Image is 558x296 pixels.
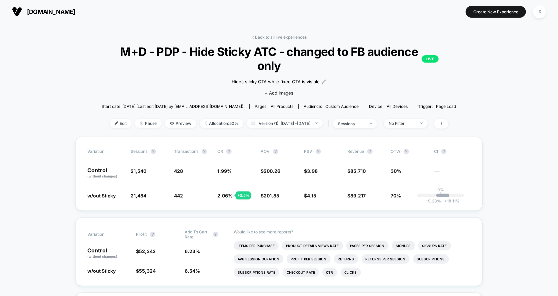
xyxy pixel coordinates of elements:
span: 442 [174,193,183,198]
img: end [140,122,143,125]
span: CI [434,149,471,154]
span: 18.11 % [441,198,460,203]
a: < Back to all live experiences [251,35,307,40]
button: ? [213,232,218,237]
span: 52,342 [139,248,156,254]
span: Variation [87,229,124,239]
span: Custom Audience [326,104,359,109]
span: 201.85 [264,193,279,198]
li: Items Per Purchase [234,241,279,250]
span: $ [261,168,280,174]
div: No Filter [389,121,415,126]
button: ? [226,149,232,154]
li: Subscriptions Rate [234,268,279,277]
li: Returns [334,254,358,264]
li: Checkout Rate [283,268,319,277]
img: rebalance [205,122,207,125]
p: 0% [437,187,444,192]
button: ? [367,149,373,154]
span: PSV [304,149,312,154]
span: 6.23 % [185,248,200,254]
span: 21,484 [131,193,146,198]
div: IR [533,5,546,18]
div: Pages: [255,104,293,109]
img: end [420,123,423,124]
span: (without changes) [87,254,117,258]
p: Would like to see more reports? [234,229,471,234]
span: 2.06 % [217,193,233,198]
span: Preview [165,119,196,128]
span: 85,710 [350,168,366,174]
img: calendar [252,122,255,125]
span: 4.15 [307,193,316,198]
span: Sessions [131,149,147,154]
span: + Add Images [265,90,293,96]
span: 21,540 [131,168,146,174]
button: [DOMAIN_NAME] [10,6,77,17]
span: [DOMAIN_NAME] [27,8,75,15]
span: 428 [174,168,183,174]
span: AOV [261,149,270,154]
span: Transactions [174,149,198,154]
span: (without changes) [87,174,117,178]
button: ? [316,149,321,154]
button: ? [202,149,207,154]
button: ? [404,149,409,154]
img: end [315,123,318,124]
span: 30% [391,168,401,174]
li: Avg Session Duration [234,254,283,264]
span: 3.98 [307,168,318,174]
span: M+D - PDP - Hide Sticky ATC - changed to FB audience only [119,45,438,73]
button: ? [151,149,156,154]
span: Device: [364,104,413,109]
span: $ [347,193,366,198]
button: ? [150,232,155,237]
span: OTW [391,149,427,154]
img: edit [115,122,118,125]
span: w/out Sticky [87,193,116,198]
span: 55,324 [139,268,156,274]
span: + [444,198,447,203]
p: Control [87,167,124,179]
p: LIVE [422,55,438,63]
li: Signups Rate [418,241,451,250]
span: -9.23 % [426,198,441,203]
span: Allocation: 50% [200,119,243,128]
span: $ [136,248,156,254]
span: all products [271,104,293,109]
span: 70% [391,193,401,198]
span: Variation [87,149,124,154]
div: sessions [338,121,365,126]
li: Clicks [341,268,361,277]
span: $ [347,168,366,174]
span: 1.99 % [217,168,232,174]
img: Visually logo [12,7,22,17]
span: all devices [387,104,408,109]
li: Ctr [322,268,337,277]
span: $ [304,168,318,174]
span: 6.54 % [185,268,200,274]
span: Revenue [347,149,364,154]
span: CR [217,149,223,154]
button: ? [441,149,447,154]
span: | [326,119,333,129]
span: $ [261,193,279,198]
span: Hides sticky CTA while fixed CTA is visible [232,79,320,85]
span: Edit [110,119,132,128]
div: Trigger: [418,104,456,109]
li: Product Details Views Rate [282,241,343,250]
span: Profit [136,232,147,237]
span: $ [304,193,316,198]
span: --- [434,169,471,179]
li: Profit Per Session [287,254,331,264]
li: Subscriptions [413,254,449,264]
span: w/out Sticky [87,268,116,274]
span: Version (1): [DATE] - [DATE] [247,119,323,128]
p: | [440,192,441,197]
div: + 3.5 % [236,191,251,199]
span: 89,217 [350,193,366,198]
button: Create New Experience [466,6,526,18]
li: Pages Per Session [346,241,389,250]
button: ? [273,149,278,154]
span: 200.26 [264,168,280,174]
